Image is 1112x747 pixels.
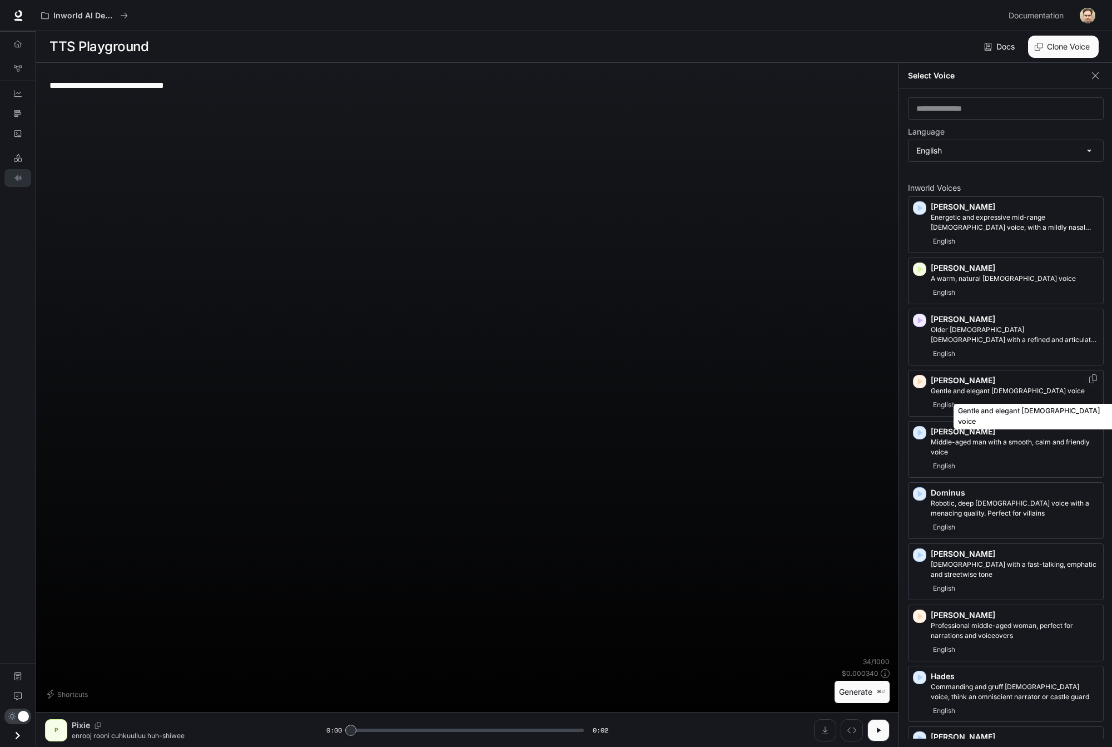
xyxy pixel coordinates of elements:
[4,169,31,187] a: TTS Playground
[931,487,1099,498] p: Dominus
[36,4,133,27] button: All workspaces
[931,274,1099,284] p: A warm, natural female voice
[4,105,31,122] a: Traces
[931,398,957,412] span: English
[931,548,1099,560] p: [PERSON_NAME]
[931,704,957,718] span: English
[47,721,65,739] div: P
[90,722,106,729] button: Copy Voice ID
[931,201,1099,212] p: [PERSON_NAME]
[1080,8,1095,23] img: User avatar
[877,689,885,695] p: ⌘⏎
[931,682,1099,702] p: Commanding and gruff male voice, think an omniscient narrator or castle guard
[326,725,342,736] span: 0:00
[931,375,1099,386] p: [PERSON_NAME]
[53,11,116,21] p: Inworld AI Demos
[1009,9,1064,23] span: Documentation
[18,710,29,722] span: Dark mode toggle
[931,347,957,360] span: English
[931,235,957,248] span: English
[931,286,957,299] span: English
[931,386,1099,396] p: Gentle and elegant female voice
[593,725,608,736] span: 0:02
[908,184,1104,192] p: Inworld Voices
[931,643,957,656] span: English
[4,687,31,705] a: Feedback
[931,621,1099,641] p: Professional middle-aged woman, perfect for narrations and voiceovers
[931,560,1099,580] p: Male with a fast-talking, emphatic and streetwise tone
[4,149,31,167] a: LLM Playground
[931,521,957,534] span: English
[45,685,92,703] button: Shortcuts
[1088,374,1099,383] button: Copy Voice ID
[4,85,31,102] a: Dashboards
[931,582,957,595] span: English
[931,610,1099,621] p: [PERSON_NAME]
[4,667,31,685] a: Documentation
[931,459,957,473] span: English
[931,671,1099,682] p: Hades
[908,128,945,136] p: Language
[841,719,863,741] button: Inspect
[931,314,1099,325] p: [PERSON_NAME]
[72,720,90,731] p: Pixie
[931,437,1099,457] p: Middle-aged man with a smooth, calm and friendly voice
[863,657,890,666] p: 34 / 1000
[842,669,878,678] p: $ 0.000340
[4,60,31,77] a: Graph Registry
[1028,36,1099,58] button: Clone Voice
[4,125,31,142] a: Logs
[931,426,1099,437] p: [PERSON_NAME]
[1004,4,1072,27] a: Documentation
[814,719,836,741] button: Download audio
[49,36,148,58] h1: TTS Playground
[4,35,31,53] a: Overview
[1076,4,1099,27] button: User avatar
[5,724,30,747] button: Open drawer
[909,140,1103,161] div: English
[931,263,1099,274] p: [PERSON_NAME]
[931,498,1099,518] p: Robotic, deep male voice with a menacing quality. Perfect for villains
[931,212,1099,232] p: Energetic and expressive mid-range male voice, with a mildly nasal quality
[931,325,1099,345] p: Older British male with a refined and articulate voice
[72,731,300,740] p: enrooj rooni cuhkuulluu huh-shiwee
[982,36,1019,58] a: Docs
[835,681,890,704] button: Generate⌘⏎
[931,731,1099,743] p: [PERSON_NAME]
